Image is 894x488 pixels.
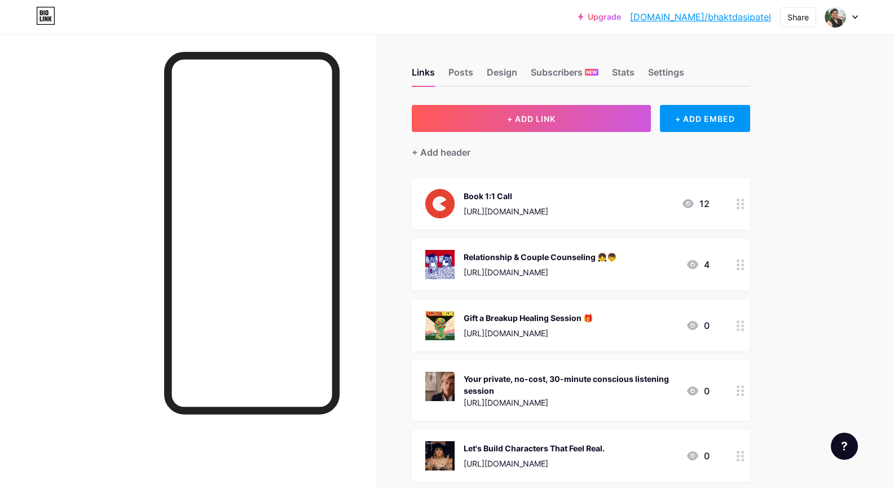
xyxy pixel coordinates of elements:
div: [URL][DOMAIN_NAME] [464,327,593,339]
div: Stats [612,65,635,86]
div: Gift a Breakup Healing Session 🎁 [464,312,593,324]
span: NEW [586,69,597,76]
div: 0 [686,449,710,463]
div: [URL][DOMAIN_NAME] [464,205,548,217]
div: 12 [681,197,710,210]
div: [URL][DOMAIN_NAME] [464,266,616,278]
a: [DOMAIN_NAME]/bhaktdasipatel [630,10,771,24]
img: Relationship & Couple Counseling 👧👦 [425,250,455,279]
div: + Add header [412,146,470,159]
img: Let's Build Characters That Feel Real. [425,441,455,471]
div: Share [787,11,809,23]
div: Relationship & Couple Counseling 👧👦 [464,251,616,263]
img: Book 1:1 Call [425,189,455,218]
div: 4 [686,258,710,271]
span: + ADD LINK [507,114,556,124]
div: Subscribers [531,65,598,86]
div: 0 [686,319,710,332]
div: Design [487,65,517,86]
img: Gift a Breakup Healing Session 🎁 [425,311,455,340]
div: [URL][DOMAIN_NAME] [464,397,677,408]
div: 0 [686,384,710,398]
div: Book 1:1 Call [464,190,548,202]
div: + ADD EMBED [660,105,750,132]
div: Settings [648,65,684,86]
div: Posts [448,65,473,86]
a: Upgrade [578,12,621,21]
div: [URL][DOMAIN_NAME] [464,458,605,469]
button: + ADD LINK [412,105,651,132]
img: Your private, no-cost, 30-minute conscious listening session [425,372,455,401]
div: Your private, no-cost, 30-minute conscious listening session [464,373,677,397]
div: Let's Build Characters That Feel Real. [464,442,605,454]
div: Links [412,65,435,86]
img: Bhaktdasi Patel [825,6,846,28]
